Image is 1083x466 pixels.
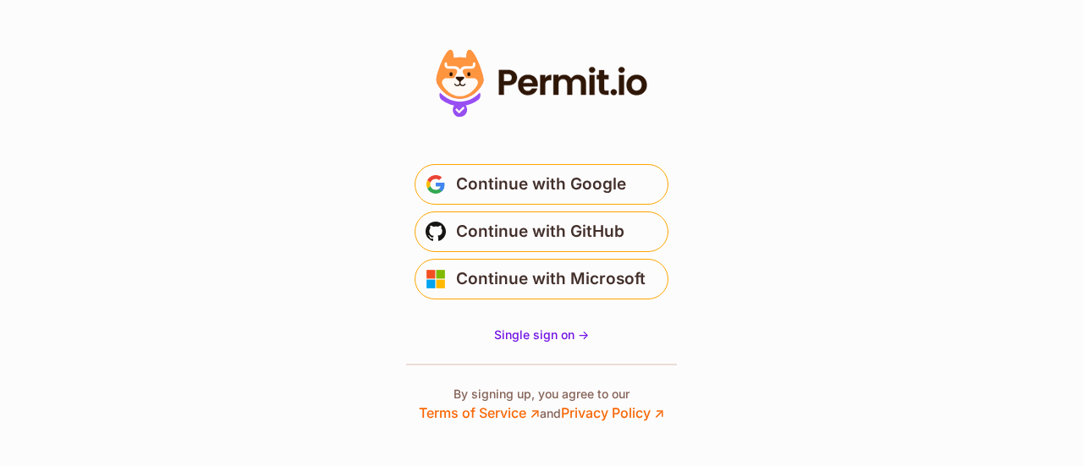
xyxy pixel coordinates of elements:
span: Continue with GitHub [456,218,624,245]
span: Continue with Microsoft [456,266,646,293]
p: By signing up, you agree to our and [419,386,664,423]
button: Continue with Google [415,164,668,205]
a: Terms of Service ↗ [419,404,540,421]
button: Continue with Microsoft [415,259,668,299]
a: Single sign on -> [494,326,589,343]
a: Privacy Policy ↗ [561,404,664,421]
button: Continue with GitHub [415,211,668,252]
span: Single sign on -> [494,327,589,342]
span: Continue with Google [456,171,626,198]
